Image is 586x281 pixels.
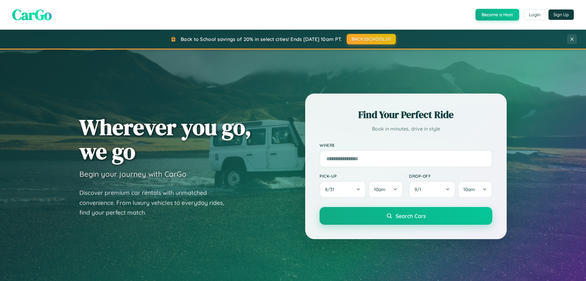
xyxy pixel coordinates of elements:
button: Search Cars [320,207,492,225]
p: Discover premium car rentals with unmatched convenience. From luxury vehicles to everyday rides, ... [79,188,232,218]
button: 10am [458,181,492,198]
h3: Begin your journey with CarGo [79,169,186,179]
span: 10am [374,187,385,192]
button: Login [524,9,545,20]
h2: Find Your Perfect Ride [320,108,492,121]
button: Sign Up [548,9,574,20]
span: Search Cars [396,213,426,219]
label: Pick-up [320,173,403,179]
label: Drop-off [409,173,492,179]
button: Become a Host [476,9,519,20]
span: 9 / 1 [414,187,424,192]
span: 8 / 31 [325,187,337,192]
button: 10am [368,181,403,198]
span: CarGo [12,5,52,25]
h1: Wherever you go, we go [79,115,251,163]
span: 10am [463,187,475,192]
label: Where [320,142,492,148]
button: 9/1 [409,181,455,198]
span: Back to School savings of 20% in select cities! Ends [DATE] 10am PT. [181,36,342,42]
p: Book in minutes, drive in style [320,124,492,133]
button: 8/31 [320,181,366,198]
button: BACK2SCHOOL20 [347,34,396,44]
